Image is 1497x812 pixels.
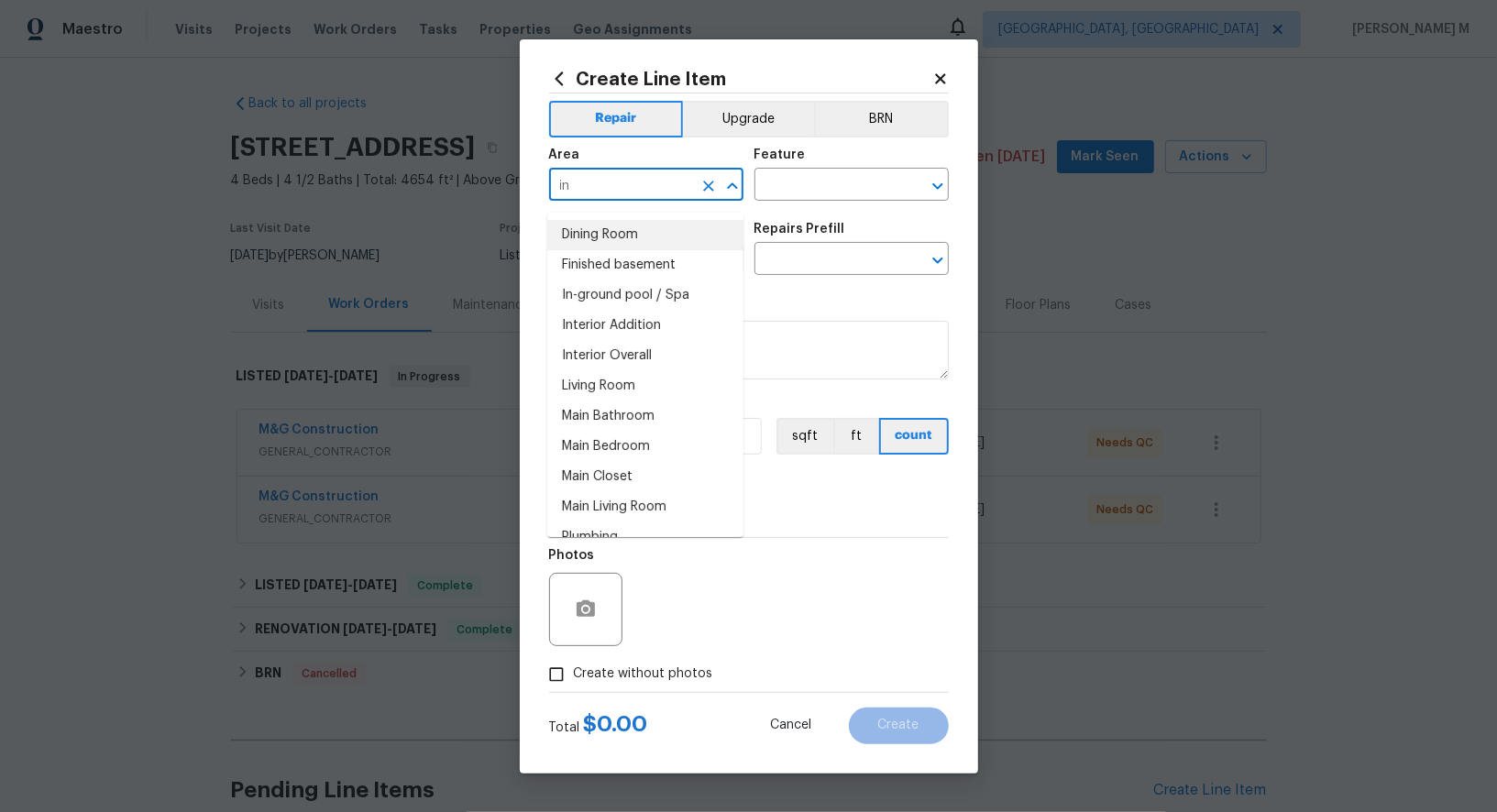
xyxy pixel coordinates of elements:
button: sqft [776,418,833,455]
div: Total [549,715,648,737]
button: Create [849,708,949,744]
li: Living Room [547,371,743,401]
span: Cancel [771,719,812,732]
button: Open [925,247,951,273]
li: Main Bathroom [547,401,743,432]
li: Dining Room [547,220,743,250]
h5: Area [549,148,580,161]
button: ft [833,418,879,455]
li: Interior Addition [547,311,743,341]
li: In-ground pool / Spa [547,280,743,311]
button: Close [720,173,745,199]
h5: Feature [754,148,806,161]
li: Plumbing [547,522,743,553]
button: Upgrade [683,101,814,137]
button: Clear [696,173,721,199]
li: Interior Overall [547,341,743,371]
h5: Repairs Prefill [754,223,845,236]
button: count [879,418,949,455]
span: Create [878,719,919,732]
li: Main Closet [547,462,743,492]
li: Main Living Room [547,492,743,522]
button: BRN [814,101,949,137]
button: Open [925,173,951,199]
button: Cancel [742,708,842,744]
button: Repair [549,101,684,137]
li: Main Bedroom [547,432,743,462]
li: Finished basement [547,250,743,280]
h2: Create Line Item [549,69,932,89]
h5: Photos [549,549,595,562]
span: Create without photos [574,664,713,684]
span: $ 0.00 [584,713,648,735]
